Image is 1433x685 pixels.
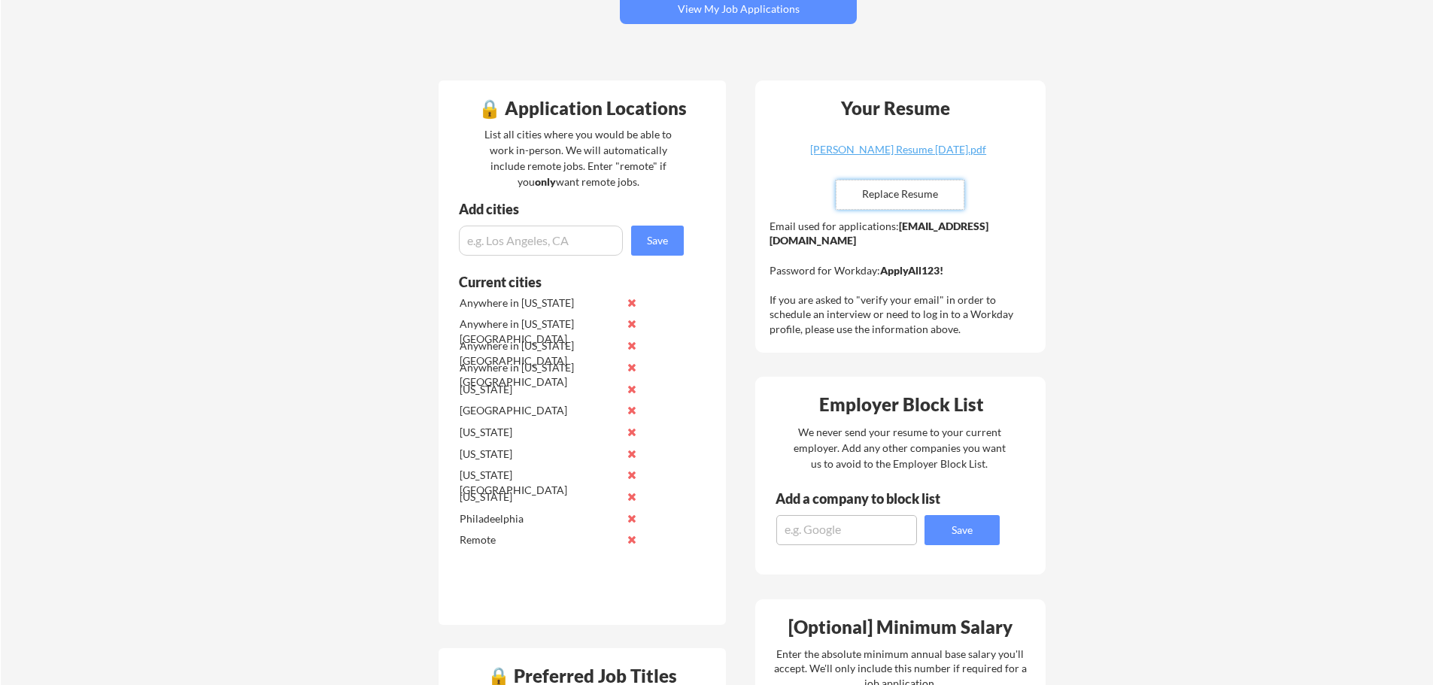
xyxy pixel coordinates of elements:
strong: only [535,175,556,188]
div: [US_STATE] [460,425,618,440]
div: [GEOGRAPHIC_DATA] [460,403,618,418]
div: [PERSON_NAME] Resume [DATE].pdf [809,144,988,155]
a: [PERSON_NAME] Resume [DATE].pdf [809,144,988,168]
div: Add a company to block list [776,492,964,505]
div: We never send your resume to your current employer. Add any other companies you want us to avoid ... [792,424,1006,471]
div: Current cities [459,275,667,289]
div: Philadeelphia [460,511,618,526]
div: Employer Block List [761,396,1041,414]
div: List all cities where you would be able to work in-person. We will automatically include remote j... [475,126,682,189]
div: Remote [460,532,618,547]
div: Anywhere in [US_STATE][GEOGRAPHIC_DATA] [460,338,618,368]
button: Save [924,515,1000,545]
div: Anywhere in [US_STATE] [460,296,618,311]
div: Add cities [459,202,688,216]
div: Email used for applications: Password for Workday: If you are asked to "verify your email" in ord... [770,219,1035,337]
input: e.g. Los Angeles, CA [459,226,623,256]
strong: ApplyAll123! [880,264,943,277]
div: Your Resume [821,99,970,117]
div: [US_STATE] [460,490,618,505]
div: Anywhere in [US_STATE][GEOGRAPHIC_DATA] [460,317,618,346]
div: [US_STATE] [460,447,618,462]
div: 🔒 Application Locations [442,99,722,117]
div: Anywhere in [US_STATE][GEOGRAPHIC_DATA] [460,360,618,389]
div: [US_STATE] [460,382,618,397]
div: 🔒 Preferred Job Titles [442,667,722,685]
strong: [EMAIL_ADDRESS][DOMAIN_NAME] [770,220,988,247]
div: [Optional] Minimum Salary [761,618,1040,636]
div: [US_STATE][GEOGRAPHIC_DATA] [460,468,618,497]
button: Save [631,226,684,256]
